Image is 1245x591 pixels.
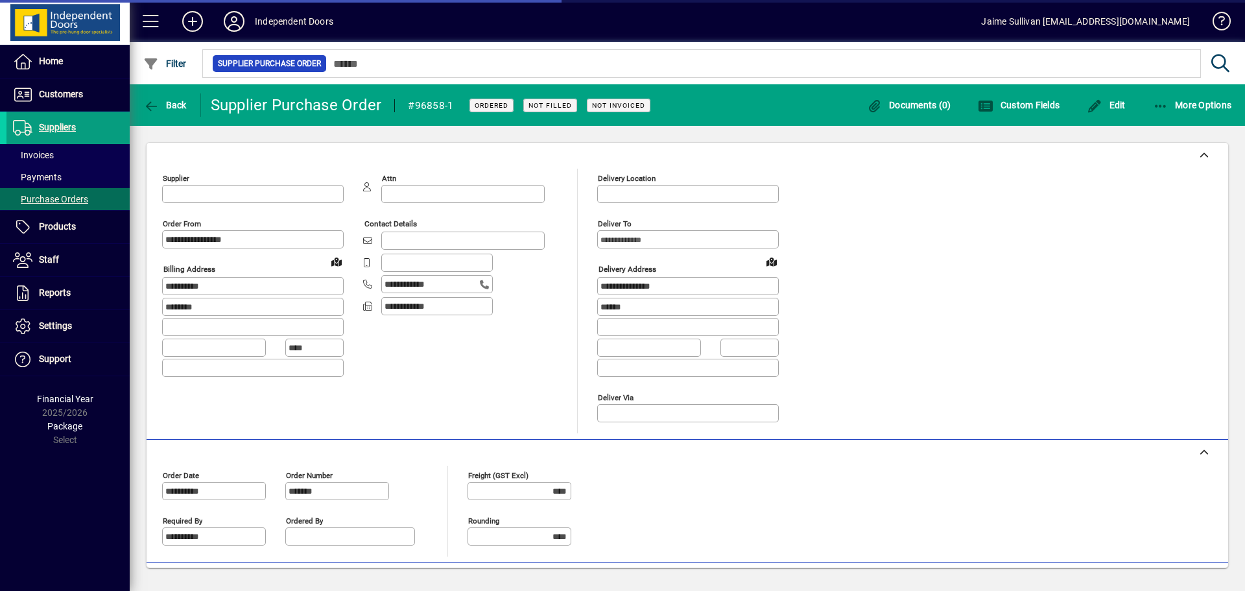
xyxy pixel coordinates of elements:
[218,57,321,70] span: Supplier Purchase Order
[13,150,54,160] span: Invoices
[163,174,189,183] mat-label: Supplier
[975,93,1063,117] button: Custom Fields
[761,251,782,272] a: View on map
[475,101,508,110] span: Ordered
[867,100,951,110] span: Documents (0)
[1150,93,1235,117] button: More Options
[864,93,954,117] button: Documents (0)
[408,95,453,116] div: #96858-1
[6,310,130,343] a: Settings
[6,188,130,210] a: Purchase Orders
[163,516,202,525] mat-label: Required by
[140,93,190,117] button: Back
[13,194,88,204] span: Purchase Orders
[172,10,213,33] button: Add
[598,174,656,183] mat-label: Delivery Location
[39,56,63,66] span: Home
[39,254,59,265] span: Staff
[143,58,187,69] span: Filter
[978,100,1060,110] span: Custom Fields
[6,45,130,78] a: Home
[6,211,130,243] a: Products
[255,11,333,32] div: Independent Doors
[39,221,76,232] span: Products
[6,343,130,376] a: Support
[382,174,396,183] mat-label: Attn
[13,172,62,182] span: Payments
[1084,93,1129,117] button: Edit
[1153,100,1232,110] span: More Options
[592,101,645,110] span: Not Invoiced
[130,93,201,117] app-page-header-button: Back
[39,320,72,331] span: Settings
[1203,3,1229,45] a: Knowledge Base
[39,89,83,99] span: Customers
[6,144,130,166] a: Invoices
[6,244,130,276] a: Staff
[39,287,71,298] span: Reports
[39,354,71,364] span: Support
[6,277,130,309] a: Reports
[140,52,190,75] button: Filter
[326,251,347,272] a: View on map
[163,219,201,228] mat-label: Order from
[528,101,572,110] span: Not Filled
[143,100,187,110] span: Back
[211,95,382,115] div: Supplier Purchase Order
[6,166,130,188] a: Payments
[468,470,528,479] mat-label: Freight (GST excl)
[213,10,255,33] button: Profile
[47,421,82,431] span: Package
[37,394,93,404] span: Financial Year
[598,392,634,402] mat-label: Deliver via
[1087,100,1126,110] span: Edit
[163,470,199,479] mat-label: Order date
[981,11,1190,32] div: Jaime Sullivan [EMAIL_ADDRESS][DOMAIN_NAME]
[598,219,632,228] mat-label: Deliver To
[286,516,323,525] mat-label: Ordered by
[6,78,130,111] a: Customers
[286,470,333,479] mat-label: Order number
[39,122,76,132] span: Suppliers
[468,516,499,525] mat-label: Rounding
